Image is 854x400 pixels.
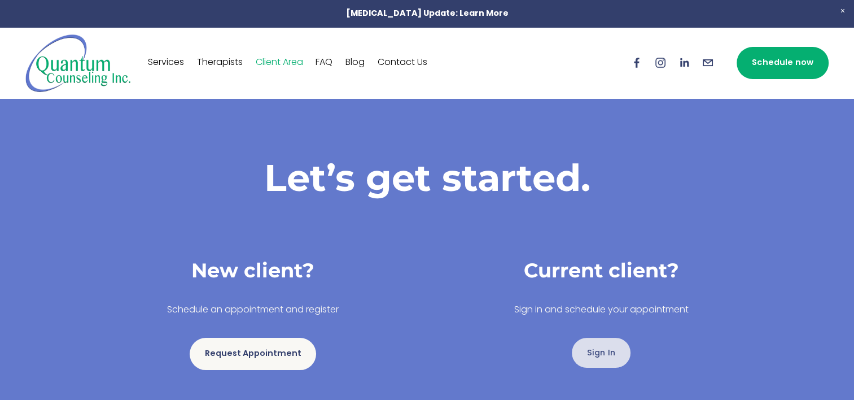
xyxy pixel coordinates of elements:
[148,54,184,72] a: Services
[316,54,332,72] a: FAQ
[197,54,243,72] a: Therapists
[630,56,643,69] a: Facebook
[89,258,418,284] h3: New client?
[737,47,828,79] a: Schedule now
[437,302,766,319] p: Sign in and schedule your appointment
[437,258,766,284] h3: Current client?
[572,338,630,368] a: Sign In
[378,54,427,72] a: Contact Us
[702,56,714,69] a: info@quantumcounselinginc.com
[256,54,303,72] a: Client Area
[89,302,418,319] p: Schedule an appointment and register
[678,56,690,69] a: LinkedIn
[345,54,365,72] a: Blog
[654,56,667,69] a: Instagram
[190,338,316,370] a: Request Appointment
[89,155,766,200] h1: Let’s get started.
[25,33,131,93] img: Quantum Counseling Inc. | Change starts here.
